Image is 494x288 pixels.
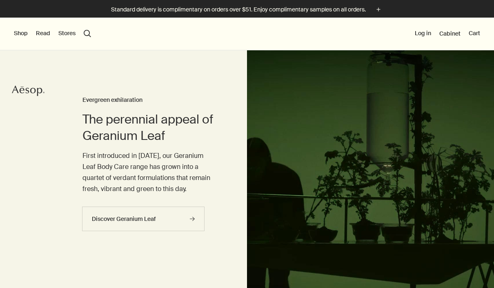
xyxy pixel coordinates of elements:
[82,111,214,144] h2: The perennial appeal of Geranium Leaf
[14,18,91,50] nav: primary
[469,29,480,38] button: Cart
[415,18,480,50] nav: supplementary
[82,150,214,195] p: First introduced in [DATE], our Geranium Leaf Body Care range has grown into a quartet of verdant...
[12,85,45,99] a: Aesop
[36,29,50,38] button: Read
[82,207,205,231] a: Discover Geranium Leaf
[58,29,76,38] button: Stores
[84,30,91,37] button: Open search
[415,29,431,38] button: Log in
[14,29,28,38] button: Shop
[111,5,383,14] button: Standard delivery is complimentary on orders over $51. Enjoy complimentary samples on all orders.
[82,95,214,105] h3: Evergreen exhilaration
[111,5,366,14] p: Standard delivery is complimentary on orders over $51. Enjoy complimentary samples on all orders.
[439,30,461,37] a: Cabinet
[12,85,45,97] svg: Aesop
